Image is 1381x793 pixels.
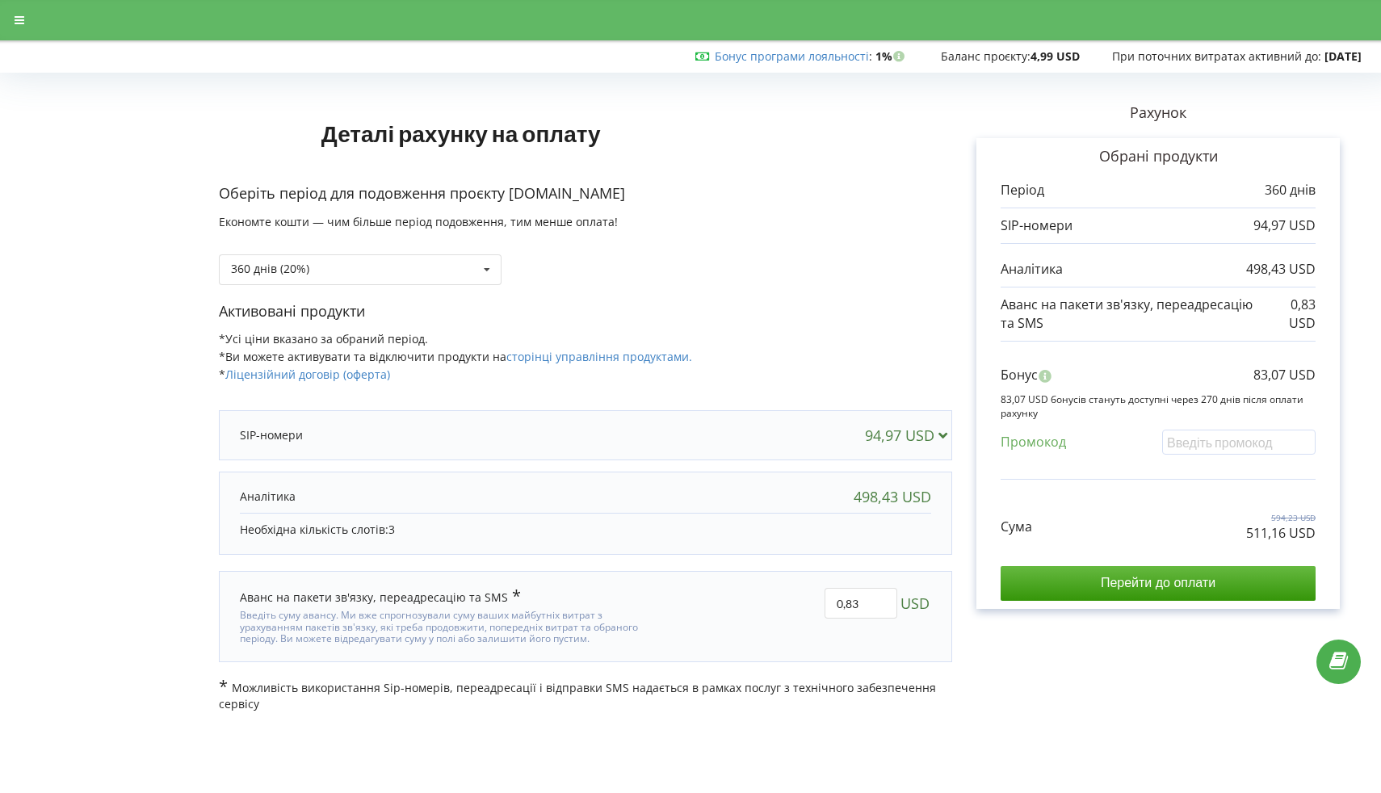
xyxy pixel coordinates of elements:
[219,183,952,204] p: Оберіть період для подовження проєкту [DOMAIN_NAME]
[1112,48,1321,64] span: При поточних витратах активний до:
[715,48,872,64] span: :
[219,678,952,712] p: Можливість використання Sip-номерів, переадресації і відправки SMS надається в рамках послуг з те...
[865,427,955,443] div: 94,97 USD
[1001,433,1066,451] p: Промокод
[952,103,1364,124] p: Рахунок
[715,48,869,64] a: Бонус програми лояльності
[941,48,1031,64] span: Баланс проєкту:
[1001,392,1316,420] p: 83,07 USD бонусів стануть доступні через 270 днів після оплати рахунку
[225,367,390,382] a: Ліцензійний договір (оферта)
[1253,216,1316,235] p: 94,97 USD
[1324,48,1362,64] strong: [DATE]
[240,522,931,538] p: Необхідна кількість слотів:
[1001,146,1316,167] p: Обрані продукти
[240,427,303,443] p: SIP-номери
[240,588,521,606] div: Аванс на пакети зв'язку, переадресацію та SMS
[231,263,309,275] div: 360 днів (20%)
[1001,566,1316,600] input: Перейти до оплати
[1001,216,1072,235] p: SIP-номери
[1001,296,1266,333] p: Аванс на пакети зв'язку, переадресацію та SMS
[1001,518,1032,536] p: Сума
[1265,181,1316,199] p: 360 днів
[219,94,703,172] h1: Деталі рахунку на оплату
[1246,512,1316,523] p: 594,23 USD
[219,301,952,322] p: Активовані продукти
[854,489,931,505] div: 498,43 USD
[388,522,395,537] span: 3
[1162,430,1316,455] input: Введіть промокод
[219,331,428,346] span: *Усі ціни вказано за обраний період.
[1253,366,1316,384] p: 83,07 USD
[1001,260,1063,279] p: Аналітика
[240,489,296,505] p: Аналітика
[1266,296,1316,333] p: 0,83 USD
[240,606,663,644] div: Введіть суму авансу. Ми вже спрогнозували суму ваших майбутніх витрат з урахуванням пакетів зв'яз...
[1031,48,1080,64] strong: 4,99 USD
[1001,366,1038,384] p: Бонус
[900,588,930,619] span: USD
[219,214,618,229] span: Економте кошти — чим більше період подовження, тим менше оплата!
[1246,524,1316,543] p: 511,16 USD
[875,48,909,64] strong: 1%
[219,349,692,364] span: *Ви можете активувати та відключити продукти на
[1246,260,1316,279] p: 498,43 USD
[1001,181,1044,199] p: Період
[506,349,692,364] a: сторінці управління продуктами.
